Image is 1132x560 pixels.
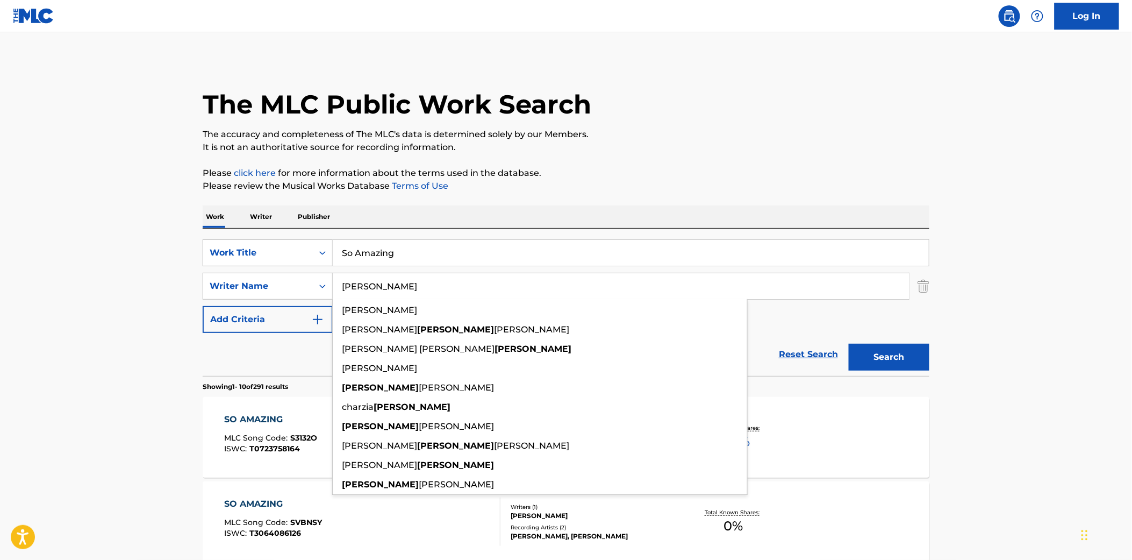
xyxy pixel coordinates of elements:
[225,498,323,511] div: SO AMAZING
[342,479,419,490] strong: [PERSON_NAME]
[203,306,333,333] button: Add Criteria
[918,273,929,300] img: Delete Criterion
[705,508,762,516] p: Total Known Shares:
[295,205,333,228] p: Publisher
[724,516,743,536] span: 0 %
[225,518,291,527] span: MLC Song Code :
[342,382,419,393] strong: [PERSON_NAME]
[203,128,929,141] p: The accuracy and completeness of The MLC's data is determined solely by our Members.
[210,246,306,259] div: Work Title
[342,402,374,412] span: charzia
[1055,3,1119,30] a: Log In
[417,441,494,451] strong: [PERSON_NAME]
[342,441,417,451] span: [PERSON_NAME]
[419,421,494,431] span: [PERSON_NAME]
[210,280,306,293] div: Writer Name
[203,239,929,376] form: Search Form
[1027,5,1048,27] div: Help
[203,205,227,228] p: Work
[342,460,417,470] span: [PERSON_NAME]
[511,511,673,521] div: [PERSON_NAME]
[203,141,929,154] p: It is not an authoritative source for recording information.
[1078,508,1132,560] iframe: Chat Widget
[417,460,494,470] strong: [PERSON_NAME]
[1003,10,1016,23] img: search
[234,168,276,178] a: click here
[342,305,417,315] span: [PERSON_NAME]
[495,344,571,354] strong: [PERSON_NAME]
[511,523,673,531] div: Recording Artists ( 2 )
[311,313,324,326] img: 9d2ae6d4665cec9f34b9.svg
[494,324,569,335] span: [PERSON_NAME]
[203,382,288,392] p: Showing 1 - 10 of 291 results
[250,528,302,538] span: T3064086126
[291,518,323,527] span: SVBNSY
[203,88,591,120] h1: The MLC Public Work Search
[494,441,569,451] span: [PERSON_NAME]
[419,479,494,490] span: [PERSON_NAME]
[773,343,843,366] a: Reset Search
[1031,10,1044,23] img: help
[291,433,318,443] span: S3132O
[203,397,929,478] a: SO AMAZINGMLC Song Code:S3132OISWC:T0723758164Writers (3)[PERSON_NAME], [PERSON_NAME], [PERSON_NA...
[1081,519,1088,551] div: Drag
[225,528,250,538] span: ISWC :
[374,402,450,412] strong: [PERSON_NAME]
[849,344,929,371] button: Search
[225,444,250,453] span: ISWC :
[417,324,494,335] strong: [PERSON_NAME]
[250,444,300,453] span: T0723758164
[203,180,929,193] p: Please review the Musical Works Database
[225,413,318,426] div: SO AMAZING
[390,181,448,191] a: Terms of Use
[247,205,275,228] p: Writer
[999,5,1020,27] a: Public Search
[13,8,54,24] img: MLC Logo
[342,344,495,354] span: [PERSON_NAME] [PERSON_NAME]
[342,421,419,431] strong: [PERSON_NAME]
[419,382,494,393] span: [PERSON_NAME]
[342,363,417,373] span: [PERSON_NAME]
[203,167,929,180] p: Please for more information about the terms used in the database.
[511,503,673,511] div: Writers ( 1 )
[225,433,291,443] span: MLC Song Code :
[342,324,417,335] span: [PERSON_NAME]
[511,531,673,541] div: [PERSON_NAME], [PERSON_NAME]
